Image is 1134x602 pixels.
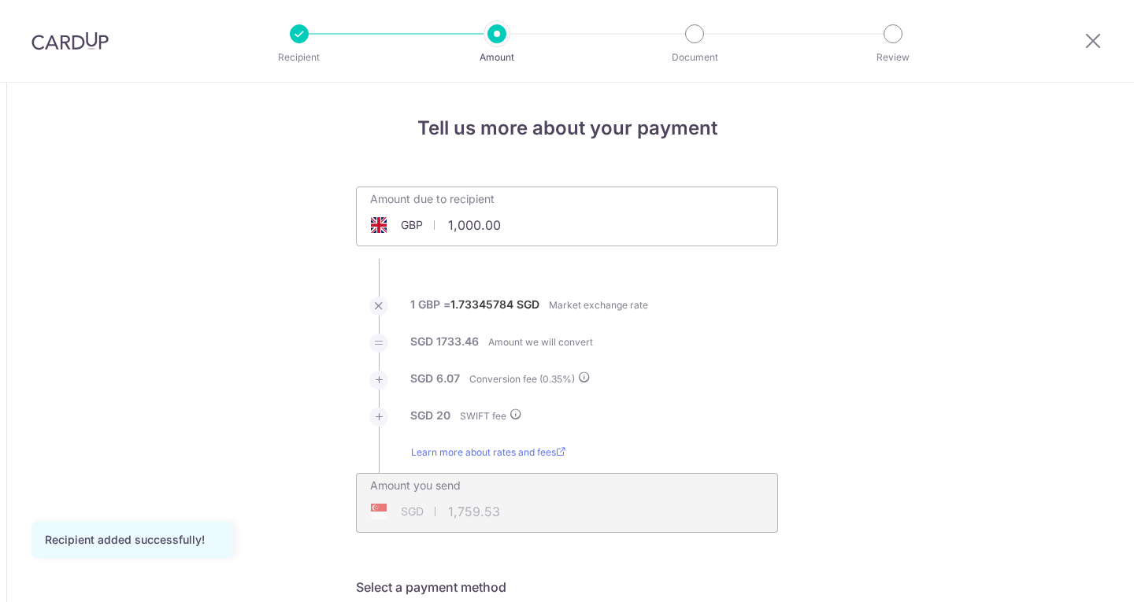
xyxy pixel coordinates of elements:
[436,371,460,386] label: 6.07
[31,31,109,50] img: CardUp
[1033,555,1118,594] iframe: Opens a widget where you can find more information
[517,297,539,312] label: SGD
[401,217,423,233] span: GBP
[410,408,433,423] label: SGD
[410,334,433,349] label: SGD
[439,50,555,65] p: Amount
[460,408,522,424] label: SWIFT fee
[411,445,565,473] a: Learn more about rates and fees
[835,50,951,65] p: Review
[436,334,479,349] label: 1733.46
[401,504,424,519] span: SGD
[488,334,593,350] label: Amount we will convert
[241,50,358,65] p: Recipient
[436,408,450,423] label: 20
[410,297,539,322] label: 1 GBP =
[636,50,753,65] p: Document
[549,297,648,313] label: Market exchange rate
[370,478,461,493] label: Amount you send
[370,191,495,207] label: Amount due to recipient
[543,373,562,385] span: 0.35
[469,371,591,387] label: Conversion fee ( %)
[356,114,778,142] h4: Tell us more about your payment
[45,532,220,548] div: Recipient added successfully!
[450,297,513,312] label: 1.73345784
[356,578,778,596] h5: Select a payment method
[410,371,433,386] label: SGD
